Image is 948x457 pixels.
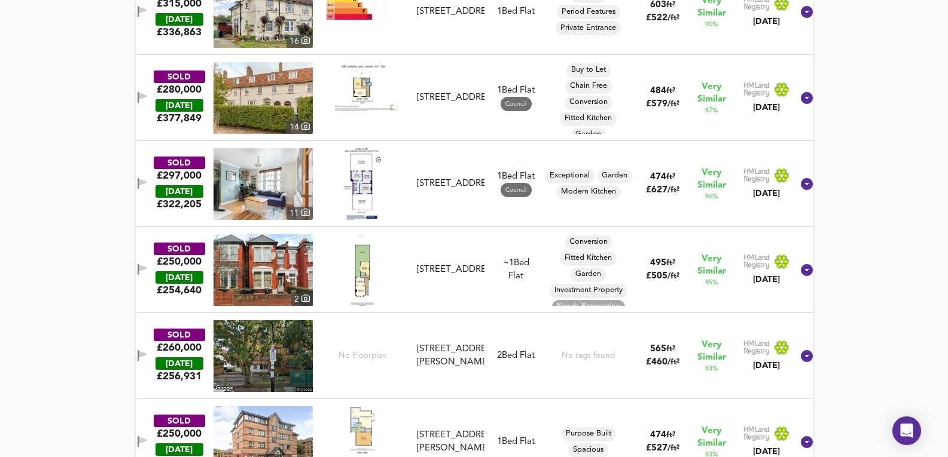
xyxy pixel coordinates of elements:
[571,268,606,282] div: Garden
[743,168,790,183] img: Land Registry
[697,339,726,364] span: Very Similar
[349,234,377,306] img: Floorplan
[565,79,612,94] div: Chain Free
[697,167,726,192] span: Very Similar
[743,426,790,441] img: Land Registry
[497,84,535,111] div: 1 Bed Flat
[327,62,398,112] img: Floorplan
[800,263,814,277] svg: Show Details
[646,358,679,367] span: £ 460
[412,5,489,18] div: 58 Courtman Road, N17 7HU
[561,427,616,441] div: Purpose Built
[157,112,202,125] span: £ 377,849
[552,301,625,312] span: Needs Renovation
[556,186,621,197] span: Modern Kitchen
[800,435,814,449] svg: Show Details
[214,62,313,134] img: property thumbnail
[412,429,489,455] div: Flat 16, Somerset Hall, Creighton Road, N17 8SH
[157,169,202,182] div: £297,000
[157,370,202,383] span: £ 256,931
[892,416,921,445] div: Open Intercom Messenger
[556,23,621,33] span: Private Entrance
[557,5,620,19] div: Period Features
[214,234,313,306] img: property thumbnail
[666,345,675,353] span: ft²
[156,357,203,370] div: [DATE]
[291,293,313,306] div: 2
[286,121,313,134] div: 14
[667,444,679,452] span: / ft²
[646,444,679,453] span: £ 527
[650,87,666,96] span: 484
[154,329,205,341] div: SOLD
[667,358,679,366] span: / ft²
[565,237,612,247] span: Conversion
[565,97,612,108] span: Conversion
[417,5,484,18] div: [STREET_ADDRESS]
[667,272,679,280] span: / ft²
[597,170,632,181] span: Garden
[156,271,203,284] div: [DATE]
[560,112,617,126] div: Fitted Kitchen
[327,406,398,454] img: Floorplan
[560,251,617,266] div: Fitted Kitchen
[705,278,718,287] span: 85 %
[214,234,313,306] a: property thumbnail 2
[545,170,595,181] span: Exceptional
[571,128,606,142] div: Garden
[497,5,535,18] div: 1 Bed Flat
[136,227,813,313] div: SOLD£250,000 [DATE]£254,640property thumbnail 2 Floorplan[STREET_ADDRESS]~1Bed FlatConversionFitt...
[550,285,627,296] span: Investment Property
[646,14,679,23] span: £ 522
[154,70,205,83] div: SOLD
[501,100,532,109] span: Council
[743,274,790,286] div: [DATE]
[154,243,205,255] div: SOLD
[705,106,718,115] span: 87 %
[339,350,387,361] span: No Floorplan
[800,177,814,191] svg: Show Details
[666,87,675,95] span: ft²
[667,100,679,108] span: / ft²
[697,81,726,106] span: Very Similar
[156,99,203,112] div: [DATE]
[650,259,666,268] span: 495
[412,263,489,276] div: 40 Lordsmead Road, N17 6EY
[412,177,489,190] div: 172 Lordship Lane, N17 7QS
[550,284,627,298] div: Investment Property
[556,21,621,35] div: Private Entrance
[743,102,790,114] div: [DATE]
[154,157,205,169] div: SOLD
[154,415,205,427] div: SOLD
[344,148,382,220] img: Floorplan
[560,113,617,124] span: Fitted Kitchen
[503,257,529,283] div: Flat
[568,444,608,455] span: Spacious
[565,81,612,91] span: Chain Free
[800,5,814,19] svg: Show Details
[157,26,202,39] span: £ 336,863
[571,269,606,280] span: Garden
[646,100,679,109] span: £ 579
[571,129,606,140] span: Garden
[800,91,814,105] svg: Show Details
[497,435,535,448] div: 1 Bed Flat
[666,1,675,9] span: ft²
[565,96,612,110] div: Conversion
[497,170,535,197] div: 1 Bed Flat
[556,185,621,200] div: Modern Kitchen
[503,257,529,269] div: We've estimated the total number of bedrooms from EPC data (2 heated rooms)
[136,141,813,227] div: SOLD£297,000 [DATE]£322,205property thumbnail 11 Floorplan[STREET_ADDRESS]1Bed Flat Council Excep...
[800,349,814,363] svg: Show Details
[156,185,203,198] div: [DATE]
[705,192,718,201] span: 86 %
[743,360,790,372] div: [DATE]
[214,148,313,220] a: property thumbnail 11
[743,254,790,269] img: Land Registry
[646,272,679,281] span: £ 505
[697,425,726,450] span: Very Similar
[136,313,813,399] div: SOLD£260,000 [DATE]£256,931No Floorplan[STREET_ADDRESS][PERSON_NAME]2Bed FlatNo tags found565ft²£...
[286,35,313,48] div: 16
[412,343,489,369] div: 188 Somerset Gardens, Creighton Road, N17 8JX
[561,428,616,439] span: Purpose Built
